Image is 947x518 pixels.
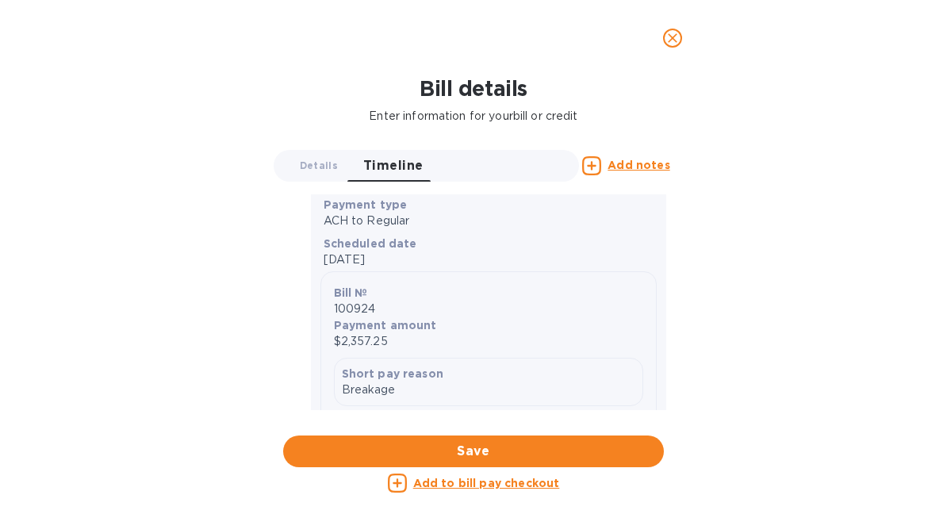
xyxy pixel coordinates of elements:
[324,213,654,229] p: ACH to Regular
[13,108,934,125] p: Enter information for your bill or credit
[300,157,338,174] span: Details
[363,155,424,177] span: Timeline
[324,251,654,268] p: [DATE]
[324,198,408,211] b: Payment type
[334,301,643,317] p: 100924
[283,436,664,467] button: Save
[324,237,417,250] b: Scheduled date
[342,382,635,398] p: Breakage
[413,477,560,489] u: Add to bill pay checkout
[334,319,437,332] b: Payment amount
[654,19,692,57] button: close
[608,159,669,171] u: Add notes
[296,442,651,461] span: Save
[334,286,368,299] b: Bill №
[342,367,443,380] b: Short pay reason
[334,333,643,350] p: $2,357.25
[13,76,934,102] h1: Bill details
